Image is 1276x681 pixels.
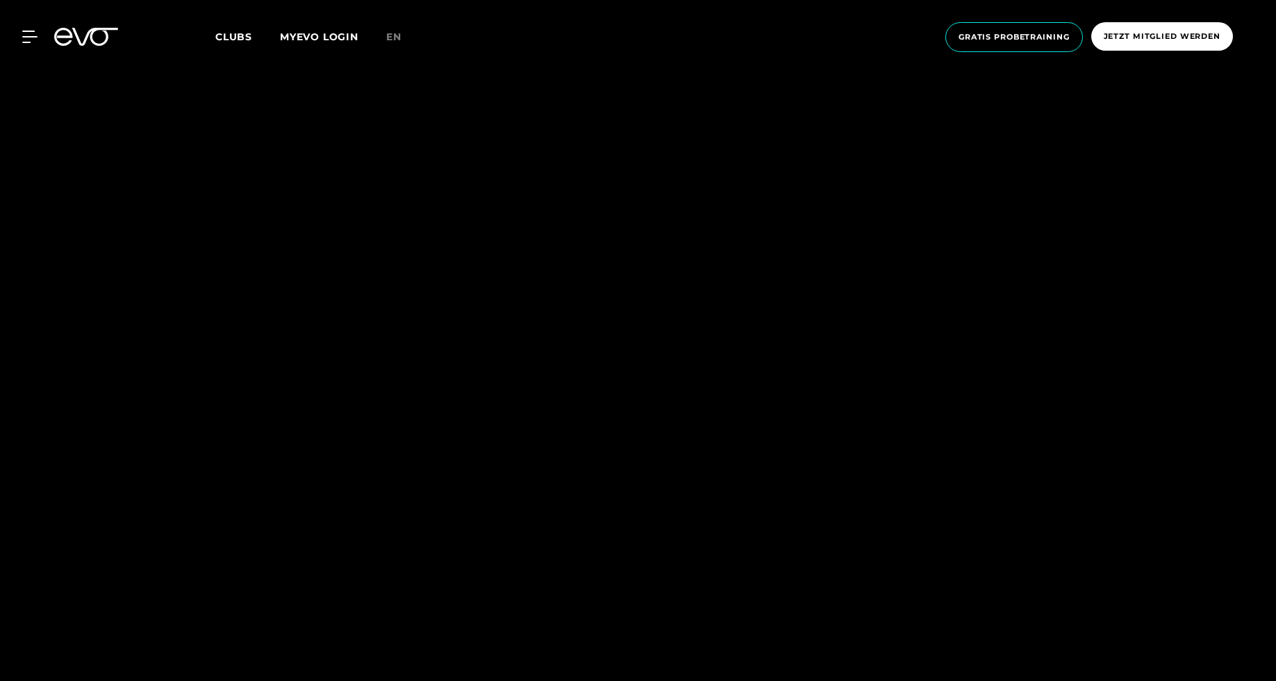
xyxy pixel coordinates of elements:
span: en [386,31,401,43]
span: Clubs [215,31,252,43]
span: Gratis Probetraining [959,31,1070,43]
a: Jetzt Mitglied werden [1087,22,1237,52]
a: Gratis Probetraining [941,22,1087,52]
span: Jetzt Mitglied werden [1104,31,1220,42]
a: en [386,29,418,45]
a: MYEVO LOGIN [280,31,358,43]
a: Clubs [215,30,280,43]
